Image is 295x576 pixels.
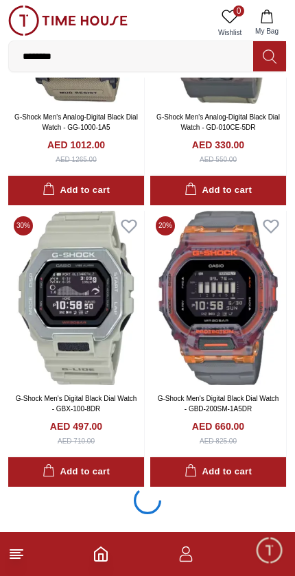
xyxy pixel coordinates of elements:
button: My Bag [247,5,287,41]
img: ... [8,5,128,36]
span: Wishlist [213,27,247,38]
h4: AED 660.00 [192,419,244,433]
a: Home [93,546,109,562]
div: Add to cart [185,183,252,198]
h4: AED 497.00 [50,419,102,433]
span: My Bag [250,26,284,36]
a: 0Wishlist [213,5,247,41]
button: Add to cart [150,457,286,487]
div: AED 1265.00 [56,154,97,165]
div: AED 825.00 [200,436,237,446]
button: Add to cart [8,176,144,205]
div: AED 710.00 [58,436,95,446]
div: Add to cart [43,183,110,198]
div: Add to cart [43,464,110,480]
div: Add to cart [185,464,252,480]
span: 0 [233,5,244,16]
button: Add to cart [150,176,286,205]
img: G-Shock Men's Digital Black Dial Watch - GBX-100-8DR [8,211,144,386]
a: G-Shock Men's Analog-Digital Black Dial Watch - GG-1000-1A5 [14,113,138,131]
div: AED 550.00 [200,154,237,165]
h4: AED 1012.00 [47,138,105,152]
span: 20 % [156,216,175,235]
a: G-Shock Men's Analog-Digital Black Dial Watch - GD-010CE-5DR [156,113,280,131]
a: G-Shock Men's Digital Black Dial Watch - GBD-200SM-1A5DR [158,395,279,413]
button: Add to cart [8,457,144,487]
h4: AED 330.00 [192,138,244,152]
a: G-Shock Men's Digital Black Dial Watch - GBX-100-8DR [16,395,137,413]
img: G-Shock Men's Digital Black Dial Watch - GBD-200SM-1A5DR [150,211,286,386]
span: 30 % [14,216,33,235]
div: Chat Widget [255,535,285,566]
